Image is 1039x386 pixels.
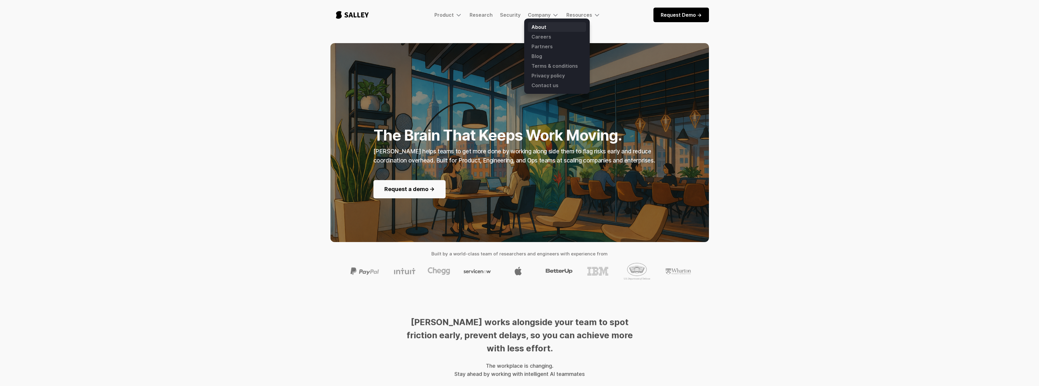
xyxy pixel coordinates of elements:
a: Request Demo -> [653,8,709,22]
div: Company [528,11,559,19]
a: Security [500,12,521,18]
a: Blog [528,51,586,61]
a: Careers [528,32,586,42]
h4: Built by a world-class team of researchers and engineers with experience from [330,249,709,258]
strong: The Brain That Keeps Work Moving. [373,126,622,144]
div: Resources [566,12,592,18]
strong: [PERSON_NAME] works alongside your team to spot friction early, prevent delays, so you can achiev... [406,317,633,353]
a: Terms & conditions [528,61,586,71]
strong: [PERSON_NAME] helps teams to get more done by working along side them to flag risks early and red... [373,148,655,164]
a: Partners [528,42,586,51]
a: Contact us [528,80,586,90]
a: home [330,5,374,25]
a: Privacy policy [528,71,586,80]
div: Company [528,12,551,18]
div: Product [434,12,454,18]
a: Request a demo -> [373,180,446,198]
a: About [528,22,586,32]
div: Product [434,11,462,19]
div: The workplace is changing. Stay ahead by working with intelligent AI teammates [454,362,585,378]
div: Resources [566,11,601,19]
a: Research [470,12,493,18]
nav: Company [524,19,590,94]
